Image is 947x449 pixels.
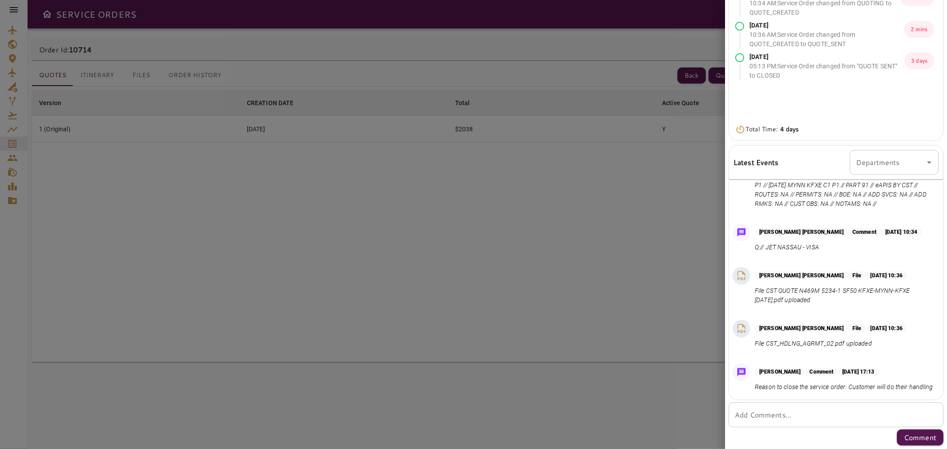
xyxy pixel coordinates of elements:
h6: Latest Events [733,157,779,168]
p: Reason to close the service order: Customer will do their handling [755,382,933,392]
button: Comment [897,429,943,445]
p: [PERSON_NAME] [755,368,805,376]
p: [DATE] 17:13 [838,368,879,376]
p: [PERSON_NAME] [PERSON_NAME] [755,228,848,236]
img: PDF File [735,322,748,335]
p: File [848,324,866,332]
p: [DATE] [749,21,904,30]
p: 10:36 AM : Service Order changed from QUOTE_CREATED to QUOTE_SENT [749,30,904,49]
p: 2 mins [904,21,934,38]
p: File [848,272,866,280]
p: 3 days [904,52,934,69]
p: Comment [904,432,936,443]
p: Total Time: [745,125,799,134]
img: Timer Icon [735,125,745,134]
p: Comment [848,228,881,236]
p: [DATE] 10:36 [866,272,907,280]
p: File CST QUOTE N469M 5234-1 SF50 KFXE-MYNN-KFXE [DATE].pdf uploaded [755,286,935,305]
button: Open [923,156,935,169]
p: [PERSON_NAME] [PERSON_NAME] [755,324,848,332]
p: Comment [805,368,838,376]
p: File CST_HDLNG_AGRMT_02.pdf uploaded [755,339,907,348]
p: [DATE] 10:36 [866,324,907,332]
p: QR: 5234 - (FSS: 10714) M // MEMBER // [DATE] KFXE MYNN C1 P1 // [DATE] MYNN KFXE C1 P1 // PART 9... [755,171,935,209]
p: [DATE] [749,52,904,62]
img: Message Icon [735,366,748,378]
b: 4 days [780,125,799,134]
p: 05:13 PM : Service Order changed from "QUOTE SENT" to CLOSED [749,62,904,80]
p: [PERSON_NAME] [PERSON_NAME] [755,272,848,280]
p: Q:// JET NASSAU - VISA [755,243,922,252]
img: PDF File [735,269,748,283]
p: [DATE] 10:34 [881,228,922,236]
img: Message Icon [735,226,748,239]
